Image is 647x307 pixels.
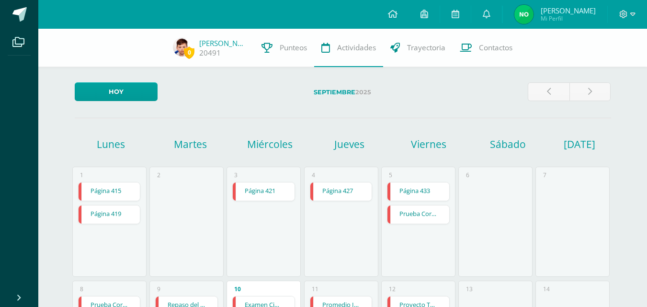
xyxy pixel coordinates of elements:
[73,137,149,151] h1: Lunes
[311,137,387,151] h1: Jueves
[234,171,238,179] div: 3
[543,285,550,293] div: 14
[173,37,192,57] img: 8c8645213bc774c504a94e5e7bd59f01.png
[233,182,295,201] a: Página 421
[75,82,158,101] a: Hoy
[479,43,512,53] span: Contactos
[310,182,373,201] div: Página 427 | Tarea
[310,182,372,201] a: Página 427
[79,182,140,201] a: Página 415
[387,182,450,201] div: Página 433 | Tarea
[314,89,355,96] strong: Septiembre
[79,205,140,224] a: Página 419
[80,285,83,293] div: 8
[165,82,520,102] label: 2025
[407,43,445,53] span: Trayectoria
[157,285,160,293] div: 9
[514,5,533,24] img: cc77dce42f43f7127ec77faf2f11320b.png
[389,171,392,179] div: 5
[199,48,221,58] a: 20491
[254,29,314,67] a: Punteos
[541,14,596,23] span: Mi Perfil
[466,171,469,179] div: 6
[453,29,520,67] a: Contactos
[541,6,596,15] span: [PERSON_NAME]
[543,171,546,179] div: 7
[312,285,318,293] div: 11
[280,43,307,53] span: Punteos
[184,46,194,58] span: 0
[234,285,241,293] div: 10
[390,137,467,151] h1: Viernes
[383,29,453,67] a: Trayectoria
[389,285,396,293] div: 12
[387,182,449,201] a: Página 433
[387,205,449,224] a: Prueba Corta No.1
[231,137,308,151] h1: Miércoles
[466,285,473,293] div: 13
[152,137,229,151] h1: Martes
[78,182,141,201] div: Página 415 | Tarea
[80,171,83,179] div: 1
[232,182,295,201] div: Página 421 | Tarea
[337,43,376,53] span: Actividades
[157,171,160,179] div: 2
[470,137,546,151] h1: Sábado
[78,205,141,224] div: Página 419 | Tarea
[387,205,450,224] div: Prueba Corta No.1 | Tarea
[312,171,315,179] div: 4
[564,137,576,151] h1: [DATE]
[199,38,247,48] a: [PERSON_NAME]
[314,29,383,67] a: Actividades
